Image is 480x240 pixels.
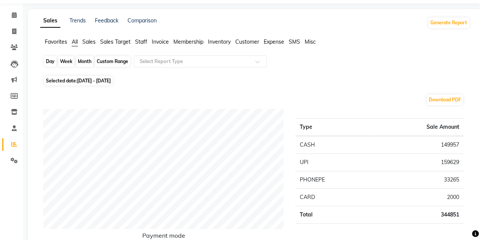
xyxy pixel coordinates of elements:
[371,154,464,171] td: 159629
[295,189,371,206] td: CARD
[295,206,371,224] td: Total
[427,95,463,105] button: Download PDF
[208,38,231,45] span: Inventory
[44,76,113,85] span: Selected date:
[152,38,169,45] span: Invoice
[371,171,464,189] td: 33265
[289,38,300,45] span: SMS
[95,56,130,67] div: Custom Range
[76,56,93,67] div: Month
[82,38,96,45] span: Sales
[135,38,147,45] span: Staff
[235,38,259,45] span: Customer
[69,17,86,24] a: Trends
[40,14,60,28] a: Sales
[95,17,118,24] a: Feedback
[100,38,131,45] span: Sales Target
[72,38,78,45] span: All
[295,136,371,154] td: CASH
[371,136,464,154] td: 149957
[428,17,469,28] button: Generate Report
[305,38,316,45] span: Misc
[371,206,464,224] td: 344851
[127,17,157,24] a: Comparison
[45,38,67,45] span: Favorites
[371,118,464,136] th: Sale Amount
[173,38,203,45] span: Membership
[264,38,284,45] span: Expense
[295,171,371,189] td: PHONEPE
[295,118,371,136] th: Type
[77,78,111,84] span: [DATE] - [DATE]
[44,56,57,67] div: Day
[295,154,371,171] td: UPI
[58,56,74,67] div: Week
[371,189,464,206] td: 2000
